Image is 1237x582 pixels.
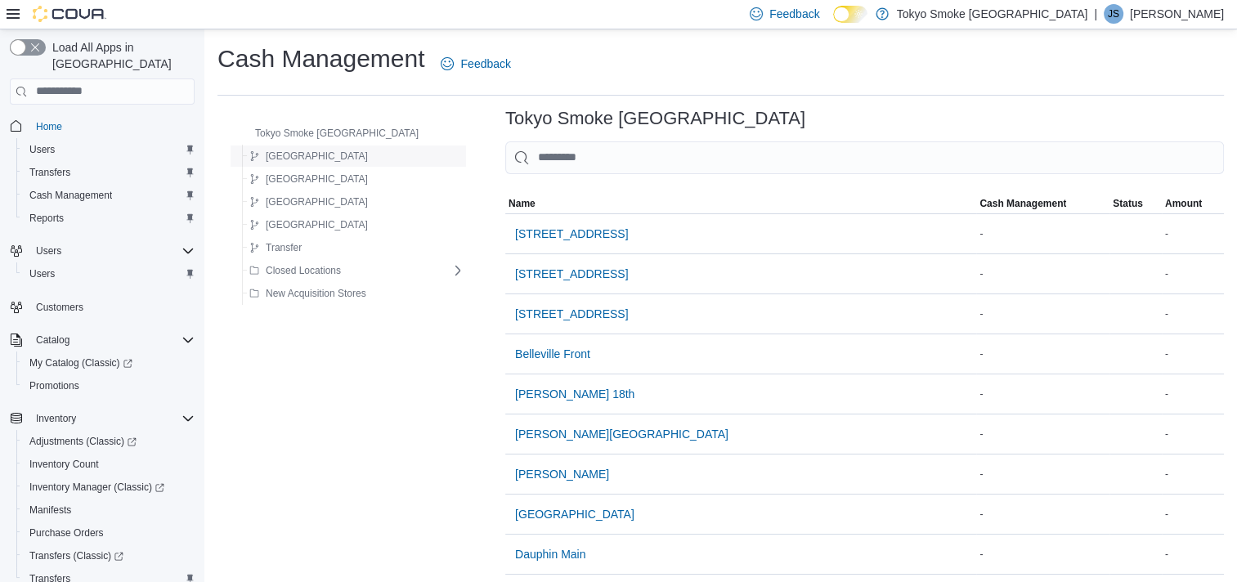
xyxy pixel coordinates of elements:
a: Transfers (Classic) [16,544,201,567]
button: Inventory [29,409,83,428]
a: My Catalog (Classic) [16,351,201,374]
h3: Tokyo Smoke [GEOGRAPHIC_DATA] [505,109,805,128]
button: Name [505,194,976,213]
a: Customers [29,298,90,317]
div: - [976,264,1109,284]
span: [STREET_ADDRESS] [515,306,628,322]
button: [STREET_ADDRESS] [509,257,634,290]
span: Closed Locations [266,264,341,277]
span: Customers [36,301,83,314]
button: Transfer [243,238,308,257]
a: Reports [23,208,70,228]
a: Transfers (Classic) [23,546,130,566]
span: Users [29,143,55,156]
button: Reports [16,207,201,230]
button: Tokyo Smoke [GEOGRAPHIC_DATA] [232,123,425,143]
button: New Acquisition Stores [243,284,373,303]
span: [STREET_ADDRESS] [515,266,628,282]
span: [GEOGRAPHIC_DATA] [266,218,368,231]
button: [STREET_ADDRESS] [509,298,634,330]
a: Users [23,264,61,284]
a: Inventory Count [23,454,105,474]
span: Users [36,244,61,257]
div: - [1162,464,1224,484]
input: Dark Mode [833,6,867,23]
button: [PERSON_NAME] 18th [509,378,641,410]
span: Inventory [29,409,195,428]
a: Users [23,140,61,159]
span: [PERSON_NAME] [515,466,609,482]
button: Inventory [3,407,201,430]
a: Inventory Manager (Classic) [16,476,201,499]
span: Users [29,241,195,261]
span: Cash Management [29,189,112,202]
span: Reports [23,208,195,228]
a: My Catalog (Classic) [23,353,139,373]
span: Amount [1165,197,1202,210]
button: Cash Management [976,194,1109,213]
a: Promotions [23,376,86,396]
div: - [1162,384,1224,404]
span: Cash Management [979,197,1066,210]
span: Adjustments (Classic) [23,432,195,451]
button: Amount [1162,194,1224,213]
button: Promotions [16,374,201,397]
span: Inventory [36,412,76,425]
span: Transfers (Classic) [29,549,123,562]
span: [GEOGRAPHIC_DATA] [515,506,634,522]
div: - [1162,344,1224,364]
button: Closed Locations [243,261,347,280]
div: - [1162,304,1224,324]
span: JS [1108,4,1119,24]
button: Belleville Front [509,338,597,370]
span: Transfers (Classic) [23,546,195,566]
button: [STREET_ADDRESS] [509,217,634,250]
span: My Catalog (Classic) [29,356,132,369]
span: Status [1113,197,1143,210]
span: Inventory Count [23,454,195,474]
span: New Acquisition Stores [266,287,366,300]
a: Inventory Manager (Classic) [23,477,171,497]
button: [GEOGRAPHIC_DATA] [243,192,374,212]
div: - [1162,264,1224,284]
div: - [976,304,1109,324]
a: Purchase Orders [23,523,110,543]
span: Feedback [460,56,510,72]
a: Cash Management [23,186,119,205]
button: Purchase Orders [16,522,201,544]
div: - [1162,504,1224,524]
button: [PERSON_NAME][GEOGRAPHIC_DATA] [509,418,735,450]
div: - [976,464,1109,484]
button: [PERSON_NAME] [509,458,616,490]
span: [STREET_ADDRESS] [515,226,628,242]
div: - [1162,544,1224,564]
button: Inventory Count [16,453,201,476]
a: Feedback [434,47,517,80]
span: [GEOGRAPHIC_DATA] [266,172,368,186]
div: - [976,384,1109,404]
span: Cash Management [23,186,195,205]
div: - [1162,424,1224,444]
button: Catalog [3,329,201,351]
span: Home [29,116,195,137]
button: Users [16,138,201,161]
button: [GEOGRAPHIC_DATA] [243,215,374,235]
button: Catalog [29,330,76,350]
input: This is a search bar. As you type, the results lower in the page will automatically filter. [505,141,1224,174]
button: Cash Management [16,184,201,207]
span: Name [509,197,536,210]
span: Users [23,140,195,159]
button: Users [29,241,68,261]
img: Cova [33,6,106,22]
span: Manifests [23,500,195,520]
h1: Cash Management [217,43,424,75]
span: Transfers [23,163,195,182]
span: Catalog [29,330,195,350]
span: [PERSON_NAME] 18th [515,386,634,402]
span: [PERSON_NAME][GEOGRAPHIC_DATA] [515,426,728,442]
button: Transfers [16,161,201,184]
a: Manifests [23,500,78,520]
span: Customers [29,297,195,317]
span: Load All Apps in [GEOGRAPHIC_DATA] [46,39,195,72]
span: Purchase Orders [29,526,104,539]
